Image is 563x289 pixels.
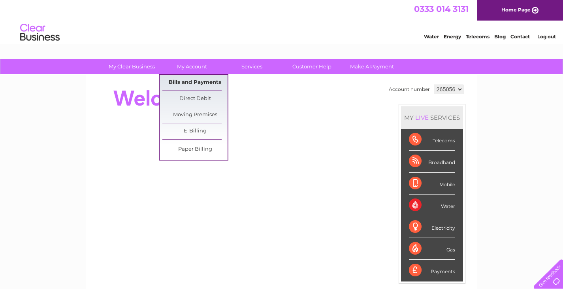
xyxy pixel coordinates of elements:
div: Mobile [409,173,455,195]
div: LIVE [414,114,430,121]
div: Water [409,195,455,216]
a: My Account [159,59,224,74]
div: Payments [409,260,455,281]
a: Services [219,59,284,74]
div: Gas [409,238,455,260]
div: Clear Business is a trading name of Verastar Limited (registered in [GEOGRAPHIC_DATA] No. 3667643... [95,4,469,38]
a: Telecoms [466,34,490,40]
td: Account number [387,83,432,96]
div: Telecoms [409,129,455,151]
a: Contact [510,34,530,40]
div: MY SERVICES [401,106,463,129]
a: Energy [444,34,461,40]
div: Broadband [409,151,455,172]
div: Electricity [409,216,455,238]
a: Customer Help [279,59,345,74]
a: Moving Premises [162,107,228,123]
a: Water [424,34,439,40]
a: Bills and Payments [162,75,228,91]
a: Log out [537,34,556,40]
a: Blog [494,34,506,40]
img: logo.png [20,21,60,45]
a: My Clear Business [99,59,164,74]
a: Direct Debit [162,91,228,107]
a: E-Billing [162,123,228,139]
a: Paper Billing [162,142,228,157]
a: 0333 014 3131 [414,4,469,14]
a: Make A Payment [339,59,405,74]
